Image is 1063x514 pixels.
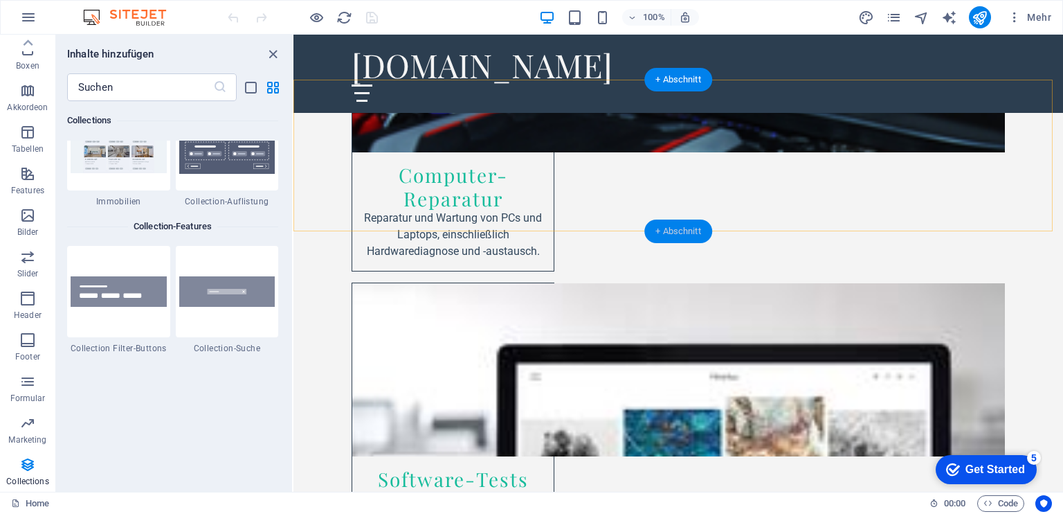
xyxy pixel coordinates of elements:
[941,10,957,26] i: AI Writer
[179,276,275,308] img: collections-search-bar.svg
[41,15,100,28] div: Get Started
[264,79,281,96] button: grid-view
[1002,6,1057,28] button: Mehr
[16,60,39,71] p: Boxen
[886,9,902,26] button: pages
[8,434,46,445] p: Marketing
[80,9,183,26] img: Editor Logo
[336,10,352,26] i: Seite neu laden
[969,6,991,28] button: publish
[11,185,44,196] p: Features
[17,227,39,238] p: Bilder
[972,10,988,26] i: Veröffentlichen
[11,7,112,36] div: Get Started 5 items remaining, 0% complete
[264,46,281,62] button: close panel
[858,9,875,26] button: design
[71,276,167,308] img: collections-filter.svg
[67,99,170,207] div: Immobilien
[67,246,170,354] div: Collection Filter-Buttons
[6,476,48,487] p: Collections
[308,9,325,26] button: Klicke hier, um den Vorschau-Modus zu verlassen
[977,495,1024,512] button: Code
[7,102,48,113] p: Akkordeon
[15,351,40,362] p: Footer
[1035,495,1052,512] button: Usercentrics
[176,196,279,207] span: Collection-Auflistung
[128,218,217,235] h6: Collection-Features
[242,79,259,96] button: list-view
[914,10,929,26] i: Navigator
[858,10,874,26] i: Design (Strg+Alt+Y)
[10,393,46,404] p: Formular
[941,9,958,26] button: text_generator
[67,196,170,207] span: Immobilien
[11,495,49,512] a: Klick, um Auswahl aufzuheben. Doppelklick öffnet Seitenverwaltung
[336,9,352,26] button: reload
[176,246,279,354] div: Collection-Suche
[679,11,691,24] i: Bei Größenänderung Zoomstufe automatisch an das gewählte Gerät anpassen.
[914,9,930,26] button: navigator
[14,310,42,321] p: Header
[954,498,956,508] span: :
[179,116,275,174] img: collectionscontainer1.svg
[929,495,966,512] h6: Session-Zeit
[1008,10,1051,24] span: Mehr
[12,143,44,154] p: Tabellen
[67,46,154,62] h6: Inhalte hinzufügen
[176,99,279,207] div: Collection-Auflistung
[944,495,965,512] span: 00 00
[67,343,170,354] span: Collection Filter-Buttons
[886,10,902,26] i: Seiten (Strg+Alt+S)
[622,9,671,26] button: 100%
[644,68,712,91] div: + Abschnitt
[67,112,278,129] h6: Collections
[67,73,213,101] input: Suchen
[643,9,665,26] h6: 100%
[176,343,279,354] span: Collection-Suche
[17,268,39,279] p: Slider
[102,3,116,17] div: 5
[644,220,712,243] div: + Abschnitt
[71,116,167,172] img: real_estate_extension.jpg
[983,495,1018,512] span: Code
